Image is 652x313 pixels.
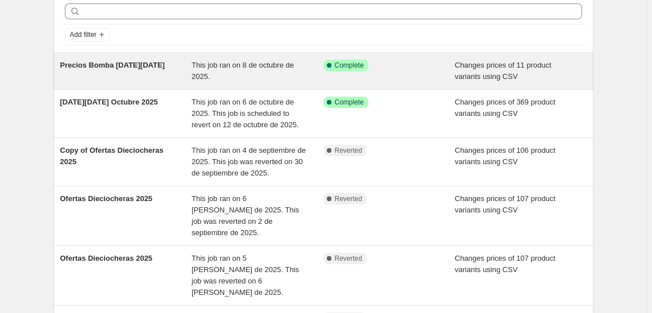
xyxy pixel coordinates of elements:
[455,98,555,118] span: Changes prices of 369 product variants using CSV
[335,146,363,155] span: Reverted
[65,28,110,41] button: Add filter
[335,98,364,107] span: Complete
[60,194,153,203] span: Ofertas Dieciocheras 2025
[335,194,363,203] span: Reverted
[335,254,363,263] span: Reverted
[60,98,158,106] span: [DATE][DATE] Octubre 2025
[192,98,299,129] span: This job ran on 6 de octubre de 2025. This job is scheduled to revert on 12 de octubre de 2025.
[192,194,299,237] span: This job ran on 6 [PERSON_NAME] de 2025. This job was reverted on 2 de septiembre de 2025.
[455,254,555,274] span: Changes prices of 107 product variants using CSV
[455,194,555,214] span: Changes prices of 107 product variants using CSV
[192,254,299,297] span: This job ran on 5 [PERSON_NAME] de 2025. This job was reverted on 6 [PERSON_NAME] de 2025.
[70,30,97,39] span: Add filter
[455,61,551,81] span: Changes prices of 11 product variants using CSV
[192,146,306,177] span: This job ran on 4 de septiembre de 2025. This job was reverted on 30 de septiembre de 2025.
[60,146,164,166] span: Copy of Ofertas Dieciocheras 2025
[192,61,294,81] span: This job ran on 8 de octubre de 2025.
[455,146,555,166] span: Changes prices of 106 product variants using CSV
[335,61,364,70] span: Complete
[60,61,165,69] span: Precios Bomba [DATE][DATE]
[60,254,153,262] span: Ofertas Dieciocheras 2025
